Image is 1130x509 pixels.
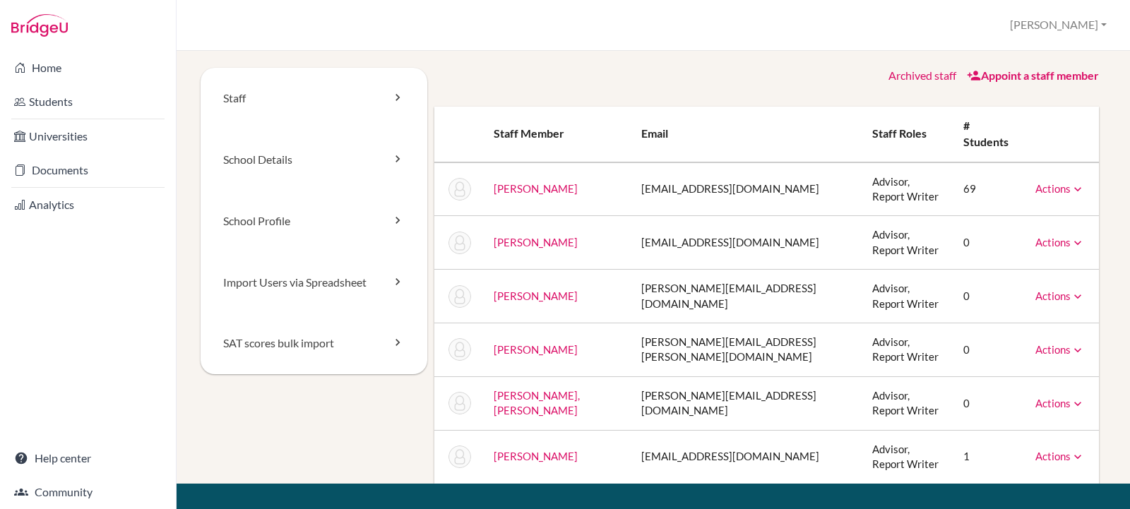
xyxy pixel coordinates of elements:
[952,270,1024,323] td: 0
[3,156,173,184] a: Documents
[630,430,861,483] td: [EMAIL_ADDRESS][DOMAIN_NAME]
[861,107,952,162] th: Staff roles
[952,430,1024,483] td: 1
[3,88,173,116] a: Students
[1035,182,1085,195] a: Actions
[494,236,578,248] a: [PERSON_NAME]
[861,162,952,216] td: Advisor, Report Writer
[201,313,427,374] a: SAT scores bulk import
[1035,236,1085,248] a: Actions
[448,338,471,361] img: Nadine Murtaza
[201,129,427,191] a: School Details
[448,392,471,414] img: Samiya Mahir Sheikh
[952,107,1024,162] th: # students
[494,450,578,462] a: [PERSON_NAME]
[3,444,173,472] a: Help center
[1035,397,1085,409] a: Actions
[952,376,1024,430] td: 0
[201,252,427,313] a: Import Users via Spreadsheet
[448,445,471,468] img: Ayesha Waheed
[630,107,861,162] th: Email
[952,162,1024,216] td: 69
[494,182,578,195] a: [PERSON_NAME]
[448,178,471,200] img: Saira Akram
[861,376,952,430] td: Advisor, Report Writer
[952,323,1024,377] td: 0
[494,389,580,417] a: [PERSON_NAME], [PERSON_NAME]
[861,430,952,483] td: Advisor, Report Writer
[448,232,471,254] img: Fatima Farooq
[1035,289,1085,302] a: Actions
[630,323,861,377] td: [PERSON_NAME][EMAIL_ADDRESS][PERSON_NAME][DOMAIN_NAME]
[630,376,861,430] td: [PERSON_NAME][EMAIL_ADDRESS][DOMAIN_NAME]
[494,289,578,302] a: [PERSON_NAME]
[630,270,861,323] td: [PERSON_NAME][EMAIL_ADDRESS][DOMAIN_NAME]
[1035,343,1085,356] a: Actions
[3,191,173,219] a: Analytics
[630,162,861,216] td: [EMAIL_ADDRESS][DOMAIN_NAME]
[482,107,631,162] th: Staff member
[3,478,173,506] a: Community
[1035,450,1085,462] a: Actions
[861,270,952,323] td: Advisor, Report Writer
[952,216,1024,270] td: 0
[448,285,471,308] img: Najla Hashmi
[1004,12,1113,38] button: [PERSON_NAME]
[630,216,861,270] td: [EMAIL_ADDRESS][DOMAIN_NAME]
[888,68,956,82] a: Archived staff
[201,191,427,252] a: School Profile
[861,323,952,377] td: Advisor, Report Writer
[494,343,578,356] a: [PERSON_NAME]
[11,14,68,37] img: Bridge-U
[967,68,1099,82] a: Appoint a staff member
[861,216,952,270] td: Advisor, Report Writer
[201,68,427,129] a: Staff
[3,54,173,82] a: Home
[3,122,173,150] a: Universities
